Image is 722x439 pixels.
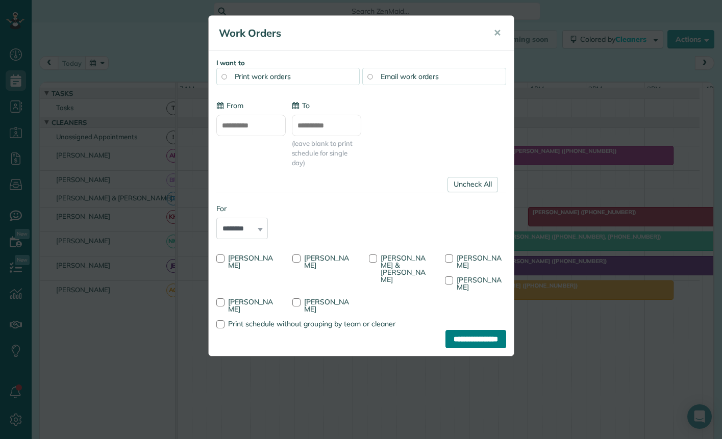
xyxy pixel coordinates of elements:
[216,59,245,67] strong: I want to
[216,203,268,214] label: For
[493,27,501,39] span: ✕
[228,297,273,314] span: [PERSON_NAME]
[216,100,243,111] label: From
[367,74,372,79] input: Email work orders
[447,177,498,192] a: Uncheck All
[457,253,502,270] span: [PERSON_NAME]
[457,275,502,292] span: [PERSON_NAME]
[304,297,349,314] span: [PERSON_NAME]
[292,100,310,111] label: To
[221,74,227,79] input: Print work orders
[219,26,479,40] h5: Work Orders
[228,253,273,270] span: [PERSON_NAME]
[381,72,439,81] span: Email work orders
[381,253,426,284] span: [PERSON_NAME] & [PERSON_NAME]
[304,253,349,270] span: [PERSON_NAME]
[228,319,395,328] span: Print schedule without grouping by team or cleaner
[235,72,291,81] span: Print work orders
[292,139,361,168] span: (leave blank to print schedule for single day)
